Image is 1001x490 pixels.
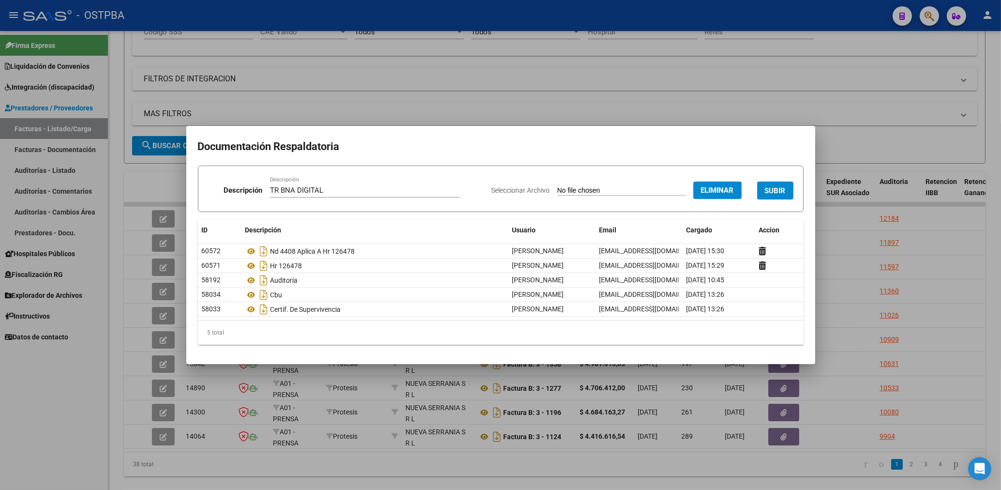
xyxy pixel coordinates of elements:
span: ID [202,226,208,234]
span: [DATE] 13:26 [687,291,725,298]
span: Seleccionar Archivo [492,186,550,194]
div: Cbu [245,287,505,303]
span: [PERSON_NAME] [512,291,564,298]
span: 58192 [202,276,221,284]
span: [EMAIL_ADDRESS][DOMAIN_NAME] [599,261,707,269]
div: Certif. De Supervivencia [245,302,505,317]
span: 60572 [202,247,221,255]
div: Open Intercom Messenger [968,457,991,480]
span: [DATE] 10:45 [687,276,725,284]
button: Eliminar [693,182,742,199]
div: 5 total [198,321,804,345]
button: SUBIR [757,182,793,199]
span: 58034 [202,291,221,298]
i: Descargar documento [258,287,270,303]
i: Descargar documento [258,244,270,259]
span: [DATE] 15:29 [687,261,725,269]
span: 60571 [202,261,221,269]
datatable-header-cell: Descripción [241,220,508,241]
span: Accion [759,226,780,234]
span: Descripción [245,226,282,234]
i: Descargar documento [258,258,270,274]
div: Hr 126478 [245,258,505,274]
span: [EMAIL_ADDRESS][DOMAIN_NAME] [599,247,707,255]
span: [EMAIL_ADDRESS][DOMAIN_NAME] [599,305,707,313]
p: Descripción [224,185,262,196]
i: Descargar documento [258,273,270,288]
span: SUBIR [765,186,786,195]
datatable-header-cell: Cargado [683,220,755,241]
span: Cargado [687,226,713,234]
span: Eliminar [701,186,734,195]
div: Auditoría [245,273,505,288]
span: 58033 [202,305,221,313]
span: [PERSON_NAME] [512,261,564,269]
datatable-header-cell: Usuario [508,220,596,241]
span: [DATE] 13:26 [687,305,725,313]
span: [EMAIL_ADDRESS][DOMAIN_NAME] [599,276,707,284]
span: [DATE] 15:30 [687,247,725,255]
span: Usuario [512,226,536,234]
datatable-header-cell: Accion [755,220,804,241]
h2: Documentación Respaldatoria [198,138,804,156]
i: Descargar documento [258,302,270,317]
span: [EMAIL_ADDRESS][DOMAIN_NAME] [599,291,707,298]
span: [PERSON_NAME] [512,247,564,255]
datatable-header-cell: ID [198,220,241,241]
span: [PERSON_NAME] [512,305,564,313]
span: Email [599,226,617,234]
span: [PERSON_NAME] [512,276,564,284]
datatable-header-cell: Email [596,220,683,241]
div: Nd 4408 Aplica A Hr 126478 [245,244,505,259]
